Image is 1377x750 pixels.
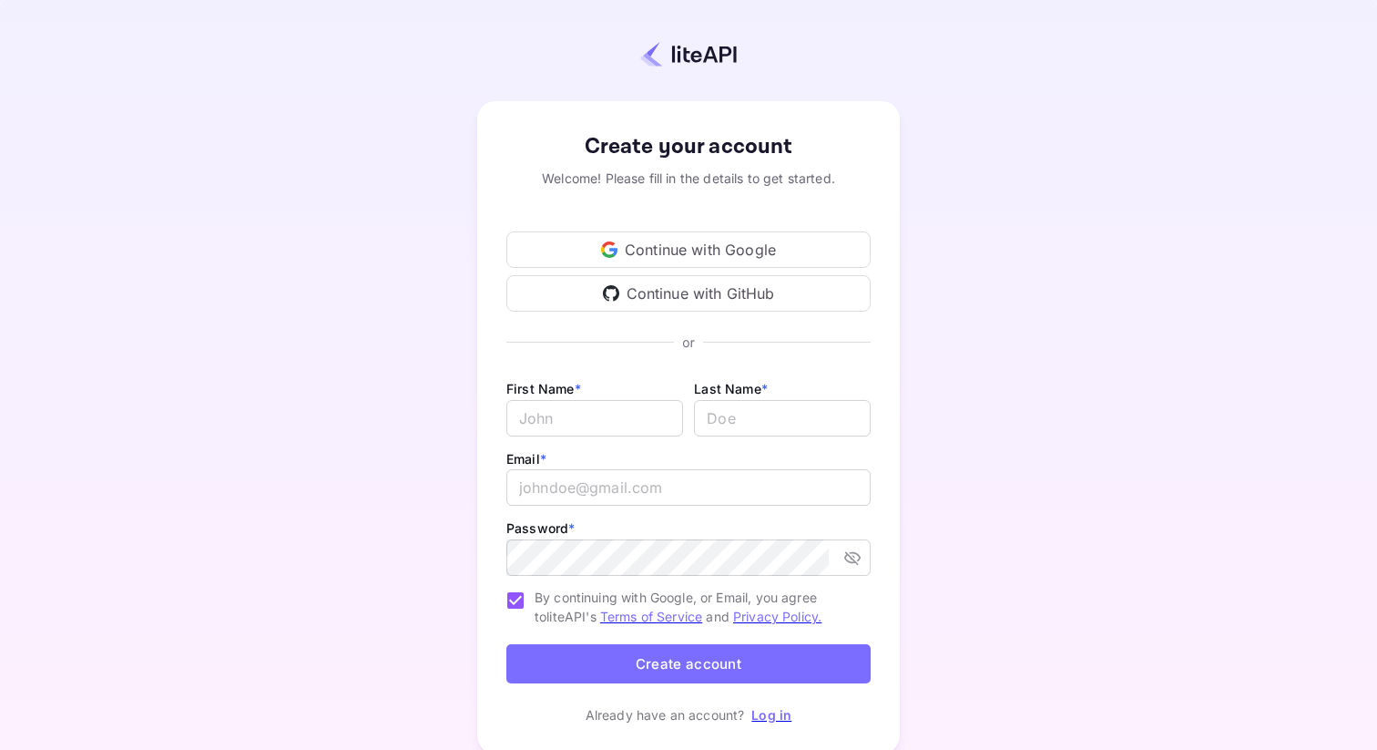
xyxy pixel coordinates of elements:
[506,520,575,536] label: Password
[506,169,871,188] div: Welcome! Please fill in the details to get started.
[506,130,871,163] div: Create your account
[694,381,768,396] label: Last Name
[733,609,821,624] a: Privacy Policy.
[535,588,856,626] span: By continuing with Google, or Email, you agree to liteAPI's and
[586,705,745,724] p: Already have an account?
[506,231,871,268] div: Continue with Google
[506,644,871,683] button: Create account
[506,400,683,437] input: John
[506,381,581,396] label: First Name
[640,41,737,67] img: liteapi
[836,541,869,574] button: toggle password visibility
[506,469,871,506] input: johndoe@gmail.com
[506,275,871,312] div: Continue with GitHub
[600,609,702,624] a: Terms of Service
[694,400,871,437] input: Doe
[751,707,791,723] a: Log in
[506,451,546,467] label: Email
